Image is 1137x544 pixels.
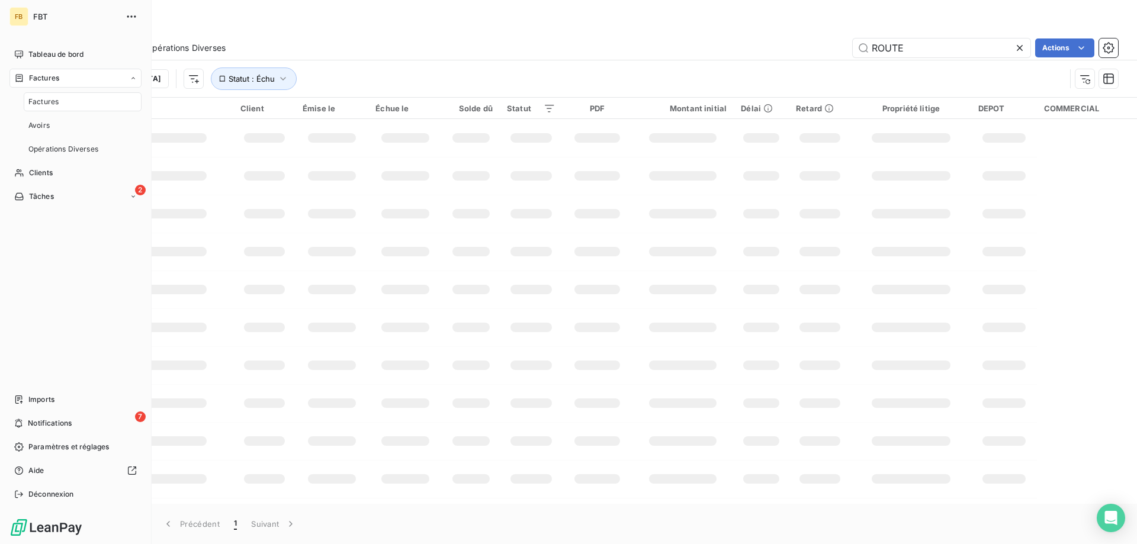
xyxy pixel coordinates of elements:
span: Opérations Diverses [28,144,98,154]
span: Statut : Échu [229,74,275,83]
button: Précédent [155,511,227,536]
div: Échue le [375,104,435,113]
span: Notifications [28,418,72,429]
div: DEPOT [978,104,1030,113]
span: Opérations Diverses [146,42,226,54]
div: Retard [796,104,844,113]
div: PDF [570,104,625,113]
div: FB [9,7,28,26]
button: Statut : Échu [211,67,297,90]
span: Tâches [29,191,54,202]
span: 7 [135,411,146,422]
div: Propriété litige [858,104,964,113]
span: Paramètres et réglages [28,442,109,452]
button: 1 [227,511,244,536]
button: Suivant [244,511,304,536]
div: Solde dû [449,104,493,113]
div: Open Intercom Messenger [1097,504,1125,532]
a: Aide [9,461,142,480]
div: Statut [507,104,555,113]
span: Tableau de bord [28,49,83,60]
span: 1 [234,518,237,530]
span: FBT [33,12,118,21]
button: Actions [1035,38,1094,57]
span: 2 [135,185,146,195]
span: Factures [29,73,59,83]
input: Rechercher [853,38,1030,57]
span: Avoirs [28,120,50,131]
div: Émise le [303,104,361,113]
span: Imports [28,394,54,405]
div: Montant initial [639,104,727,113]
span: Factures [28,96,59,107]
div: Client [240,104,288,113]
span: Déconnexion [28,489,74,500]
div: COMMERCIAL [1044,104,1130,113]
span: Clients [29,168,53,178]
img: Logo LeanPay [9,518,83,537]
div: Délai [741,104,782,113]
span: Aide [28,465,44,476]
